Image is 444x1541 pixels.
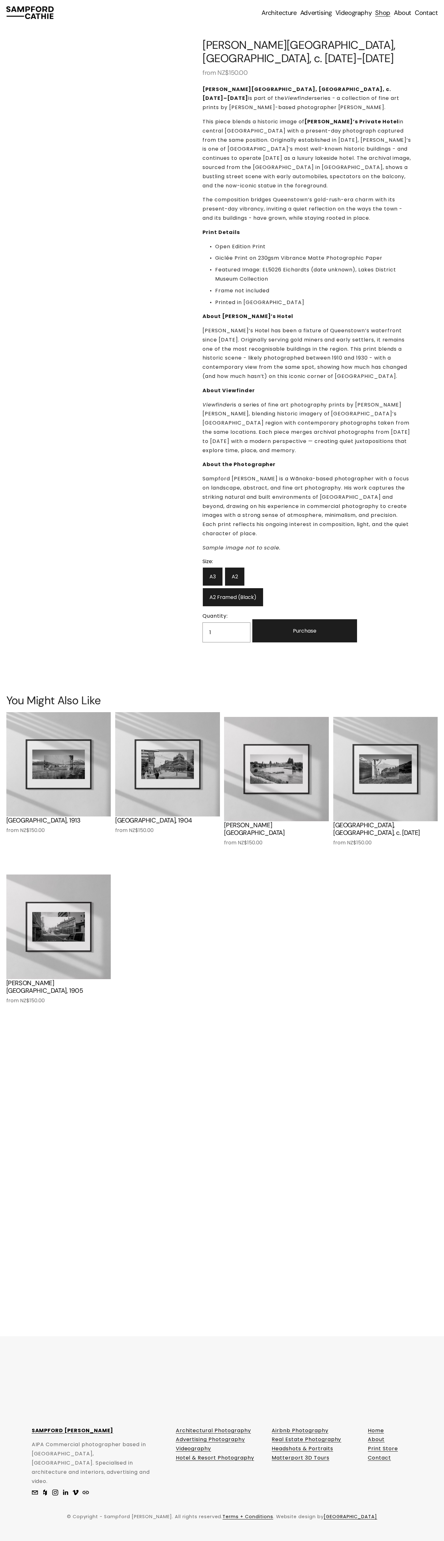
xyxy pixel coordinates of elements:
img: Sampford Cathie Photo + Video [6,6,54,19]
a: Advertising Photography [176,1435,245,1444]
a: Hotel & Resort Photography [176,1453,254,1463]
strong: SAMPFORD [PERSON_NAME] [32,1427,113,1434]
a: Matterport 3D Tours [272,1453,329,1463]
strong: [PERSON_NAME][GEOGRAPHIC_DATA], [GEOGRAPHIC_DATA], c. [DATE]–[DATE] [202,86,392,102]
em: Sample image not to scale. [202,544,281,551]
div: [PERSON_NAME][GEOGRAPHIC_DATA], 1905 [6,979,111,994]
a: Home [368,1426,384,1435]
h1: [PERSON_NAME][GEOGRAPHIC_DATA], [GEOGRAPHIC_DATA], c. [DATE]-[DATE] [202,38,412,65]
a: Videography [335,8,372,17]
h2: You Might Also Like [6,694,438,707]
a: URL [83,1489,89,1496]
p: Frame not included [215,286,412,296]
input: Quantity [202,622,250,642]
label: A2 [225,567,245,586]
a: Shop [375,8,390,17]
a: [GEOGRAPHIC_DATA] [324,1513,377,1521]
label: A3 [202,567,223,586]
a: Sampford Cathie [52,1489,58,1496]
a: Sampford Cathie [72,1489,79,1496]
div: Size: [202,558,308,565]
div: from NZ$150.00 [202,69,412,76]
a: sam@sampfordcathie.com [32,1489,38,1496]
strong: [PERSON_NAME]’s Private Hotel [304,118,399,125]
p: is part of the series - a collection of fine art prints by [PERSON_NAME]-based photographer [PERS... [202,85,412,112]
a: folder dropdown [262,8,296,17]
strong: Print Details [202,229,240,236]
div: from NZ$150.00 [115,827,192,834]
strong: About [PERSON_NAME]’s Hotel [202,313,293,320]
span: Architecture [262,9,296,16]
a: Airbnb Photography [272,1426,328,1435]
p: Printed in [GEOGRAPHIC_DATA] [215,298,412,307]
a: About [394,8,411,17]
label: A2 Framed (Black) [202,588,263,607]
a: Videography [176,1444,211,1453]
label: Quantity: [202,612,250,621]
a: Rattray Street, Dunedin, 1905 [6,875,111,1005]
a: Terms + Conditions [222,1513,273,1521]
a: Princes Street, Dunedin, 1904 [115,712,220,834]
button: Purchase [252,619,357,642]
span: [GEOGRAPHIC_DATA] [324,1513,377,1520]
a: Print Store [368,1444,398,1453]
div: from NZ$150.00 [224,839,328,847]
span: Purchase [293,627,316,635]
p: is a series of fine art photography prints by [PERSON_NAME] [PERSON_NAME], blending historic imag... [202,400,412,455]
a: Sampford Cathie [62,1489,69,1496]
p: Giclée Print on 230gsm Vibrance Matte Photographic Paper [215,254,412,263]
strong: About the Photographer [202,461,275,468]
div: from NZ$150.00 [6,827,81,834]
p: Open Edition Print [215,242,412,251]
div: from NZ$150.00 [333,839,438,847]
a: Houzz [42,1489,48,1496]
p: [PERSON_NAME]’s Hotel has been a fixture of Queenstown’s waterfront since [DATE]. Originally serv... [202,326,412,381]
a: Contact [368,1453,391,1463]
p: The composition bridges Queenstown’s gold-rush-era charm with its present-day vibrancy, inviting ... [202,195,412,223]
a: Headshots & Portraits [272,1444,333,1453]
a: Contact [415,8,438,17]
a: folder dropdown [300,8,332,17]
p: Featured Image: EL5026 Eichardts (date unknown), Lakes District Museum Collection [215,265,412,284]
a: Albert Town River Crossing [224,717,328,848]
a: Architectural Photography [176,1426,251,1435]
span: Advertising [300,9,332,16]
p: © Copyright - Sampford [PERSON_NAME]. All rights reserved. . Website design by [32,1513,413,1521]
em: Viewfinder [202,401,232,408]
p: This piece blends a historic image of in central [GEOGRAPHIC_DATA] with a present-day photograph ... [202,117,412,190]
a: About [368,1435,385,1444]
div: [PERSON_NAME][GEOGRAPHIC_DATA] [224,821,328,836]
div: Gallery [32,38,184,306]
div: [GEOGRAPHIC_DATA], [GEOGRAPHIC_DATA], c. [DATE] [333,821,438,836]
a: SAMPFORD [PERSON_NAME] [32,1426,113,1435]
a: Fernhill, Queenstown, c. 1926 [333,717,438,848]
p: AIPA Commercial photographer based in [GEOGRAPHIC_DATA], [GEOGRAPHIC_DATA]. Specialised in archit... [32,1440,156,1486]
div: from NZ$150.00 [6,997,111,1005]
a: Glendhu Bay, 1913 [6,712,111,834]
em: Viewfinder [284,94,314,102]
div: [GEOGRAPHIC_DATA], 1904 [115,816,192,824]
div: [GEOGRAPHIC_DATA], 1913 [6,816,81,824]
p: Sampford [PERSON_NAME] is a Wānaka-based photographer with a focus on landscape, abstract, and fi... [202,474,412,538]
a: Real Estate Photography [272,1435,341,1444]
strong: About Viewfinder [202,387,255,394]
